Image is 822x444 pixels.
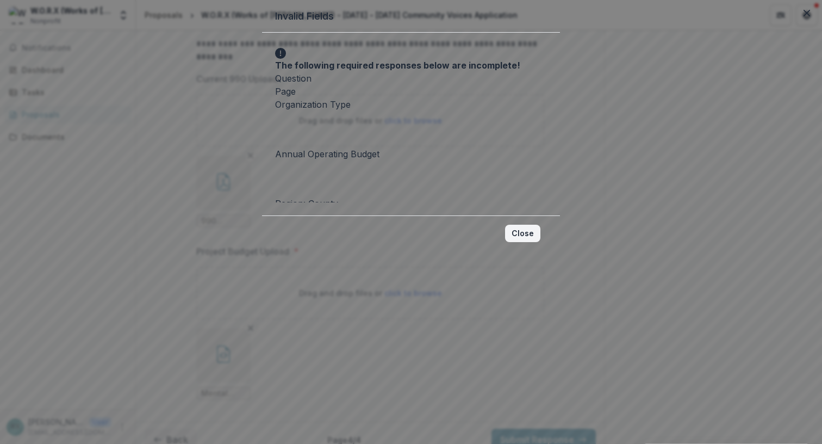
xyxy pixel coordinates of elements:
[275,98,547,111] div: Organization Type
[275,197,547,210] div: Region: County
[275,85,547,98] div: Page
[275,72,547,85] div: Question
[798,4,815,22] button: Close
[505,225,540,242] button: Close
[275,59,543,72] div: The following required responses below are incomplete!
[275,147,547,161] div: Annual Operating Budget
